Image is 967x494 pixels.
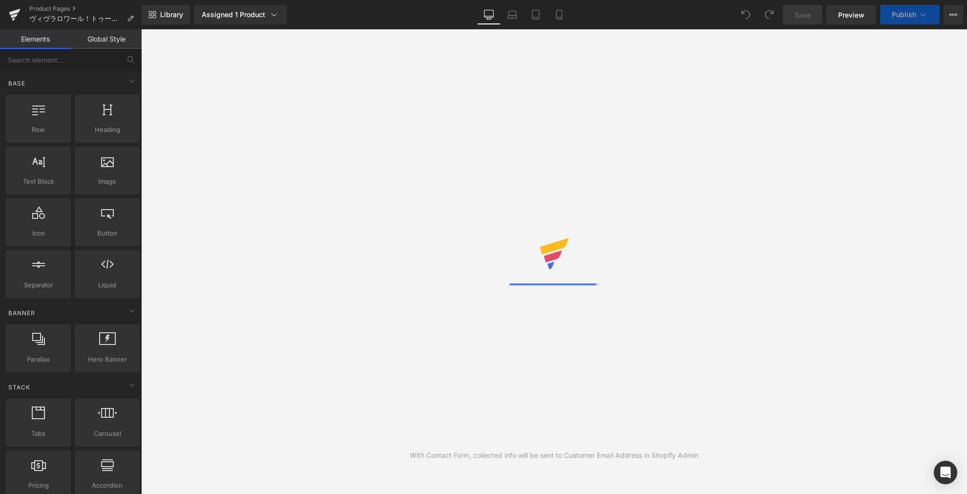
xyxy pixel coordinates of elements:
a: New Library [142,5,190,24]
span: Icon [9,228,68,238]
span: Banner [7,308,36,318]
span: Liquid [78,280,137,290]
a: Global Style [71,29,142,49]
button: Publish [880,5,940,24]
span: Separator [9,280,68,290]
div: With Contact Form, collected info will be sent to Customer Email Address in Shopify Admin [410,450,698,461]
button: Undo [736,5,756,24]
span: Carousel [78,429,137,439]
div: Assigned 1 Product [202,10,279,20]
span: Accordion [78,480,137,491]
div: Open Intercom Messenger [934,461,957,484]
span: Publish [892,11,916,19]
a: Preview [826,5,876,24]
span: Row [9,125,68,135]
button: More [944,5,963,24]
a: Mobile [547,5,571,24]
span: Tabs [9,429,68,439]
span: Library [160,10,183,19]
button: Redo [759,5,779,24]
span: Hero Banner [78,354,137,365]
span: Text Block [9,176,68,187]
span: Base [7,79,26,88]
span: Pricing [9,480,68,491]
span: Button [78,228,137,238]
a: Product Pages [29,5,142,13]
a: Desktop [477,5,501,24]
span: ヴィヴラロワール！トゥーレーヌ ロゼ[DATE]［ロゼ］ [29,15,123,22]
span: Stack [7,383,31,392]
a: Tablet [524,5,547,24]
span: Preview [838,10,864,20]
span: Save [795,10,811,20]
span: Heading [78,125,137,135]
span: Image [78,176,137,187]
span: Parallax [9,354,68,365]
a: Laptop [501,5,524,24]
